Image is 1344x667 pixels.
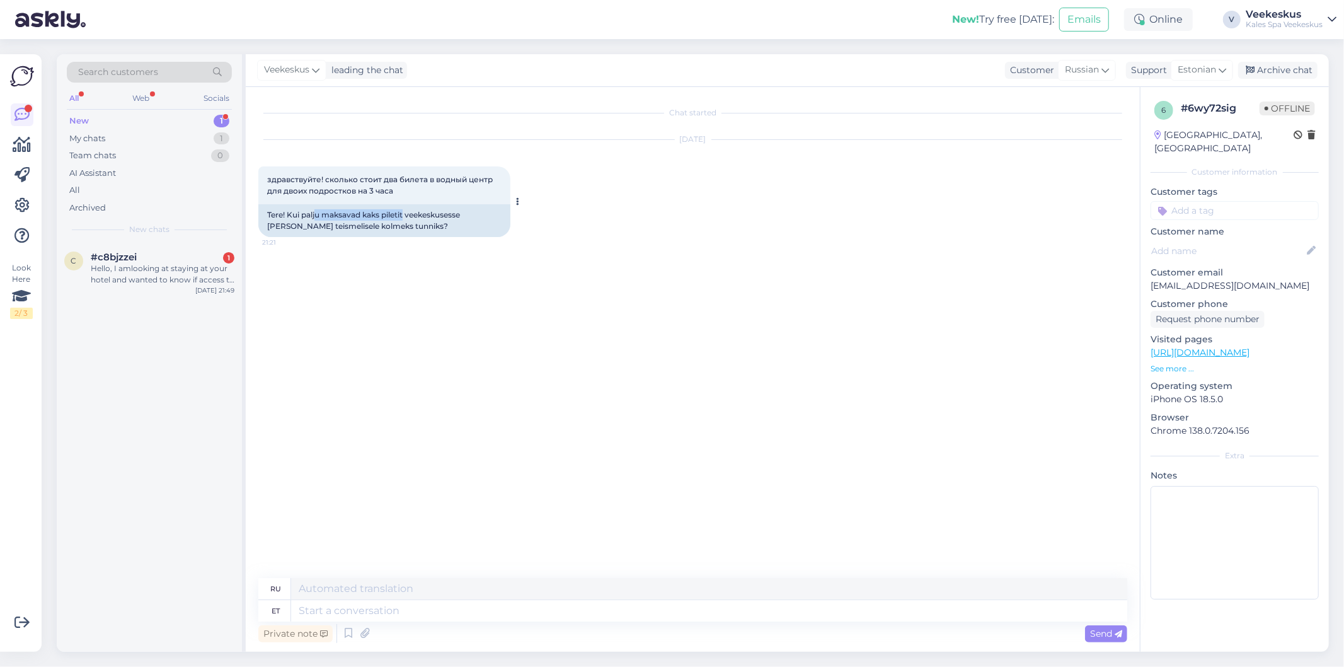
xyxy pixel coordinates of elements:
div: All [67,90,81,107]
div: My chats [69,132,105,145]
div: [DATE] 21:49 [195,286,234,295]
div: leading the chat [326,64,403,77]
div: Extra [1151,450,1319,461]
div: # 6wy72sig [1181,101,1260,116]
div: Archived [69,202,106,214]
div: Customer information [1151,166,1319,178]
p: Customer phone [1151,298,1319,311]
p: Browser [1151,411,1319,424]
div: Web [130,90,152,107]
div: AI Assistant [69,167,116,180]
b: New! [952,13,979,25]
span: Offline [1260,101,1315,115]
div: 1 [223,252,234,264]
div: 1 [214,132,229,145]
div: Look Here [10,262,33,319]
span: New chats [129,224,169,235]
input: Add name [1151,244,1304,258]
div: Chat started [258,107,1127,119]
p: Customer tags [1151,185,1319,199]
div: Tere! Kui palju maksavad kaks piletit veekeskusesse [PERSON_NAME] teismelisele kolmeks tunniks? [258,204,510,237]
div: Try free [DATE]: [952,12,1054,27]
input: Add a tag [1151,201,1319,220]
div: Online [1124,8,1193,31]
span: #c8bjzzei [91,252,137,263]
span: здравствуйте! сколько стоит два билета в водный центр для двоих подростков на 3 часа [267,175,495,195]
div: V [1223,11,1241,28]
p: Customer email [1151,266,1319,279]
div: ru [270,578,281,600]
div: [GEOGRAPHIC_DATA], [GEOGRAPHIC_DATA] [1154,129,1294,155]
div: Archive chat [1238,62,1318,79]
div: 1 [214,115,229,127]
span: c [71,256,77,265]
span: 21:21 [262,238,309,247]
div: Hello, I amlooking at staying at your hotel and wanted to know if access to the water park and al... [91,263,234,286]
div: 0 [211,149,229,162]
p: Notes [1151,469,1319,482]
span: Estonian [1178,63,1216,77]
a: [URL][DOMAIN_NAME] [1151,347,1249,358]
a: VeekeskusKales Spa Veekeskus [1246,9,1336,30]
button: Emails [1059,8,1109,32]
p: See more ... [1151,363,1319,374]
span: Russian [1065,63,1099,77]
div: All [69,184,80,197]
span: 6 [1162,105,1166,115]
div: Veekeskus [1246,9,1323,20]
div: Private note [258,625,333,642]
div: [DATE] [258,134,1127,145]
p: Chrome 138.0.7204.156 [1151,424,1319,438]
div: Support [1126,64,1167,77]
div: 2 / 3 [10,308,33,319]
span: Veekeskus [264,63,309,77]
img: Askly Logo [10,64,34,88]
div: et [272,600,280,622]
div: Socials [201,90,232,107]
p: [EMAIL_ADDRESS][DOMAIN_NAME] [1151,279,1319,293]
p: Visited pages [1151,333,1319,346]
div: New [69,115,89,127]
div: Kales Spa Veekeskus [1246,20,1323,30]
div: Team chats [69,149,116,162]
p: Customer name [1151,225,1319,238]
div: Request phone number [1151,311,1265,328]
div: Customer [1005,64,1054,77]
p: iPhone OS 18.5.0 [1151,393,1319,406]
span: Send [1090,628,1122,639]
p: Operating system [1151,380,1319,393]
span: Search customers [78,66,158,79]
